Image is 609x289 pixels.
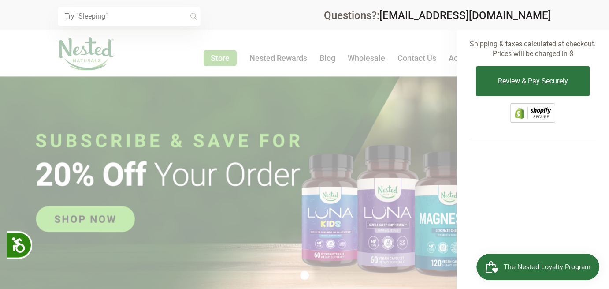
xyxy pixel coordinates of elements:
p: Shipping & taxes calculated at checkout. Prices will be charged in $ [470,39,596,59]
a: This online store is secured by Shopify [510,116,555,124]
span: $0.00 [538,21,560,31]
div: Questions?: [324,10,551,21]
a: [EMAIL_ADDRESS][DOMAIN_NAME] [379,9,551,22]
button: Review & Pay Securely [476,66,589,96]
iframe: Button to open loyalty program pop-up [476,254,600,280]
img: Shopify secure badge [510,103,555,123]
input: Try "Sleeping" [58,7,201,26]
